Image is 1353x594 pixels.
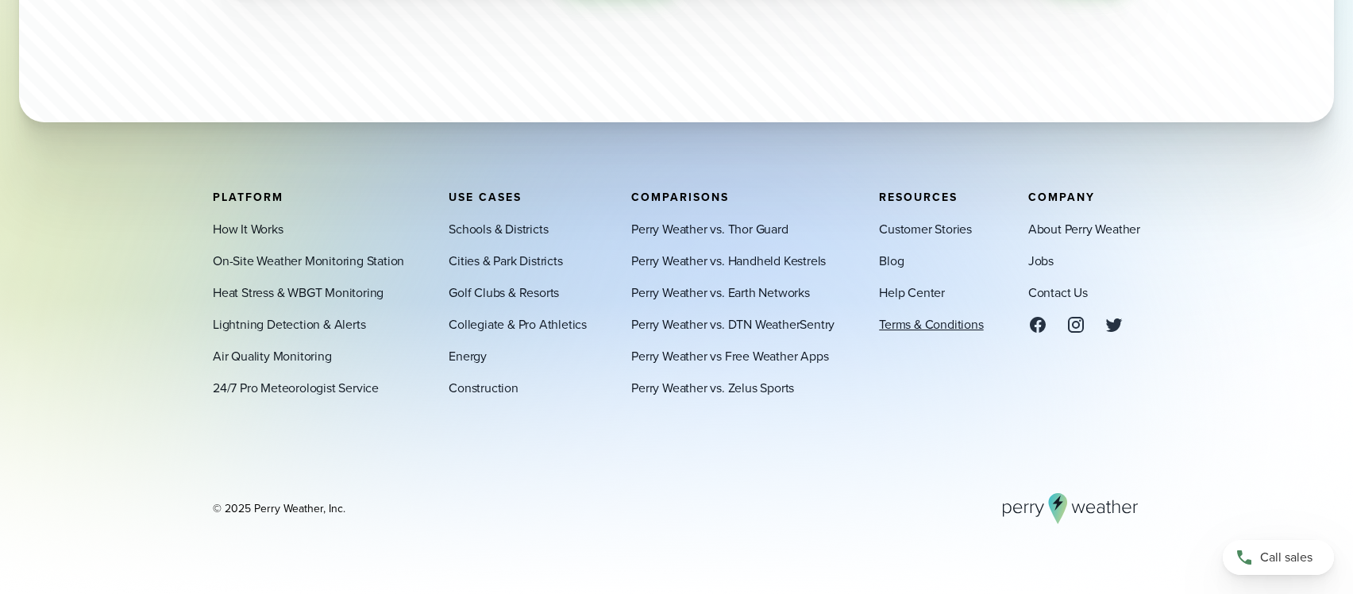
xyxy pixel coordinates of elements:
a: 24/7 Pro Meteorologist Service [213,378,379,397]
a: Air Quality Monitoring [213,346,332,365]
a: Perry Weather vs. DTN WeatherSentry [631,314,835,334]
a: Construction [449,378,518,397]
a: Jobs [1028,251,1054,270]
a: Energy [449,346,487,365]
a: Perry Weather vs. Zelus Sports [631,378,794,397]
a: Perry Weather vs. Handheld Kestrels [631,251,826,270]
span: Comparisons [631,188,729,205]
div: © 2025 Perry Weather, Inc. [213,500,345,516]
a: About Perry Weather [1028,219,1140,238]
span: Platform [213,188,283,205]
a: Collegiate & Pro Athletics [449,314,587,334]
a: Golf Clubs & Resorts [449,283,559,302]
a: Heat Stress & WBGT Monitoring [213,283,384,302]
span: Resources [879,188,958,205]
a: Blog [879,251,904,270]
a: Schools & Districts [449,219,548,238]
span: Use Cases [449,188,522,205]
a: Lightning Detection & Alerts [213,314,365,334]
a: On-Site Weather Monitoring Station [213,251,404,270]
a: Perry Weather vs Free Weather Apps [631,346,828,365]
a: Cities & Park Districts [449,251,562,270]
a: Perry Weather vs. Earth Networks [631,283,810,302]
a: Customer Stories [879,219,972,238]
a: How It Works [213,219,283,238]
a: Help Center [879,283,945,302]
span: Company [1028,188,1095,205]
span: Call sales [1260,548,1313,567]
a: Contact Us [1028,283,1088,302]
a: Call sales [1223,540,1334,575]
a: Terms & Conditions [879,314,983,334]
a: Perry Weather vs. Thor Guard [631,219,788,238]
